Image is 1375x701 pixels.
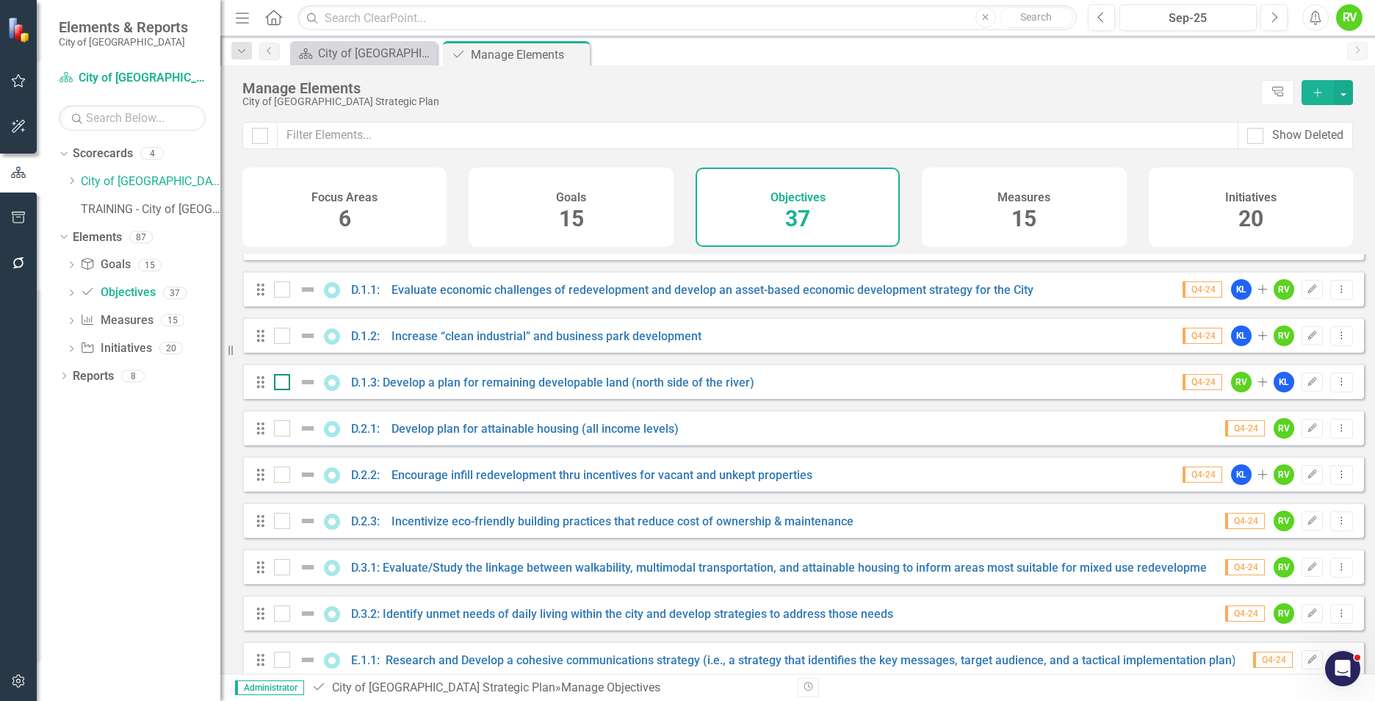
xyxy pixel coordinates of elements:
[1274,511,1294,531] div: RV
[1325,651,1360,686] iframe: Intercom live chat
[1183,467,1222,483] span: Q4-24
[242,96,1254,107] div: City of [GEOGRAPHIC_DATA] Strategic Plan
[311,191,378,204] h4: Focus Areas
[1231,326,1252,346] div: KL
[1125,10,1252,27] div: Sep-25
[140,148,164,160] div: 4
[297,5,1077,31] input: Search ClearPoint...
[294,44,433,62] a: City of [GEOGRAPHIC_DATA] Strategic Plan
[1183,328,1222,344] span: Q4-24
[471,46,586,64] div: Manage Elements
[1225,605,1265,622] span: Q4-24
[1183,281,1222,298] span: Q4-24
[1000,7,1073,28] button: Search
[1274,418,1294,439] div: RV
[351,653,1236,667] a: E.1.1: Research and Develop a cohesive communications strategy (i.e., a strategy that identifies ...
[81,173,220,190] a: City of [GEOGRAPHIC_DATA] Strategic Plan
[351,283,1033,297] a: D.1.1: Evaluate economic challenges of redevelopment and develop an asset-based economic developm...
[163,287,187,299] div: 37
[73,368,114,385] a: Reports
[556,191,586,204] h4: Goals
[1274,279,1294,300] div: RV
[235,680,304,695] span: Administrator
[299,327,317,345] img: Not Defined
[299,651,317,669] img: Not Defined
[318,44,433,62] div: City of [GEOGRAPHIC_DATA] Strategic Plan
[1274,326,1294,346] div: RV
[1231,464,1252,485] div: KL
[1272,127,1343,144] div: Show Deleted
[73,229,122,246] a: Elements
[339,206,351,231] span: 6
[1231,372,1252,392] div: RV
[311,680,787,697] div: » Manage Objectives
[785,206,810,231] span: 37
[80,340,151,357] a: Initiatives
[1274,372,1294,392] div: KL
[299,512,317,530] img: Not Defined
[1225,420,1265,436] span: Q4-24
[1020,11,1052,23] span: Search
[351,468,812,482] a: D.2.2: Encourage infill redevelopment thru incentives for vacant and unkept properties
[161,314,184,327] div: 15
[242,80,1254,96] div: Manage Elements
[129,231,153,243] div: 87
[159,342,183,355] div: 20
[299,558,317,576] img: Not Defined
[277,122,1238,149] input: Filter Elements...
[299,373,317,391] img: Not Defined
[299,605,317,622] img: Not Defined
[559,206,584,231] span: 15
[299,420,317,437] img: Not Defined
[138,259,162,271] div: 15
[1231,279,1252,300] div: KL
[1011,206,1036,231] span: 15
[80,312,153,329] a: Measures
[1183,374,1222,390] span: Q4-24
[1225,559,1265,575] span: Q4-24
[1336,4,1363,31] button: RV
[1274,464,1294,485] div: RV
[121,370,145,382] div: 8
[1238,206,1263,231] span: 20
[770,191,826,204] h4: Objectives
[7,17,33,43] img: ClearPoint Strategy
[59,18,188,36] span: Elements & Reports
[80,256,130,273] a: Goals
[59,105,206,131] input: Search Below...
[59,36,188,48] small: City of [GEOGRAPHIC_DATA]
[351,561,1217,575] a: D.3.1: Evaluate/Study the linkage between walkability, multimodal transportation, and attainable ...
[1253,652,1293,668] span: Q4-24
[1274,557,1294,578] div: RV
[81,201,220,218] a: TRAINING - City of [GEOGRAPHIC_DATA]
[1274,603,1294,624] div: RV
[80,284,155,301] a: Objectives
[351,375,754,389] a: D.1.3: Develop a plan for remaining developable land (north side of the river)
[299,281,317,298] img: Not Defined
[299,466,317,483] img: Not Defined
[997,191,1050,204] h4: Measures
[1119,4,1257,31] button: Sep-25
[59,70,206,87] a: City of [GEOGRAPHIC_DATA] Strategic Plan
[1225,513,1265,529] span: Q4-24
[351,422,679,436] a: D.2.1: Develop plan for attainable housing (all income levels)
[1225,191,1277,204] h4: Initiatives
[351,607,893,621] a: D.3.2: Identify unmet needs of daily living within the city and develop strategies to address tho...
[73,145,133,162] a: Scorecards
[351,514,853,528] a: D.2.3: Incentivize eco-friendly building practices that reduce cost of ownership & maintenance
[351,329,701,343] a: D.1.2: Increase “clean industrial” and business park development
[332,680,555,694] a: City of [GEOGRAPHIC_DATA] Strategic Plan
